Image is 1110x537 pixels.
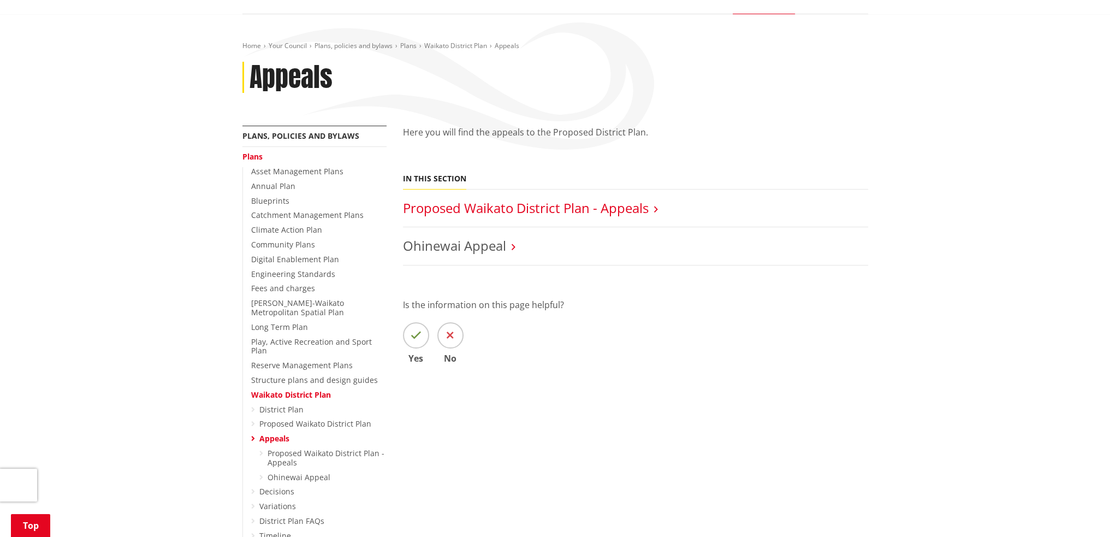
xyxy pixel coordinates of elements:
[314,41,393,50] a: Plans, policies and bylaws
[251,210,364,220] a: Catchment Management Plans
[403,354,429,363] span: Yes
[242,42,868,51] nav: breadcrumb
[242,131,359,141] a: Plans, policies and bylaws
[242,151,263,162] a: Plans
[259,516,324,526] a: District Plan FAQs
[268,472,330,482] a: Ohinewai Appeal
[251,269,335,279] a: Engineering Standards
[437,354,464,363] span: No
[11,514,50,537] a: Top
[251,360,353,370] a: Reserve Management Plans
[251,225,322,235] a: Climate Action Plan
[251,390,331,400] a: Waikato District Plan
[251,298,344,317] a: [PERSON_NAME]-Waikato Metropolitan Spatial Plan
[242,41,261,50] a: Home
[251,375,378,385] a: Structure plans and design guides
[1060,491,1099,530] iframe: Messenger Launcher
[251,322,308,332] a: Long Term Plan
[259,404,304,415] a: District Plan
[259,418,371,429] a: Proposed Waikato District Plan
[403,199,649,217] a: Proposed Waikato District Plan - Appeals
[251,254,339,264] a: Digital Enablement Plan
[403,298,868,311] p: Is the information on this page helpful?
[259,433,289,444] a: Appeals
[268,448,384,468] a: Proposed Waikato District Plan - Appeals
[403,237,506,255] a: Ohinewai Appeal
[251,239,315,250] a: Community Plans
[251,337,372,356] a: Play, Active Recreation and Sport Plan
[251,196,289,206] a: Blueprints
[259,486,294,497] a: Decisions
[259,501,296,511] a: Variations
[403,174,466,184] h5: In this section
[269,41,307,50] a: Your Council
[495,41,519,50] span: Appeals
[251,166,343,176] a: Asset Management Plans
[424,41,487,50] a: Waikato District Plan
[251,283,315,293] a: Fees and charges
[250,62,333,93] h1: Appeals
[400,41,417,50] a: Plans
[251,181,295,191] a: Annual Plan
[403,126,868,139] p: Here you will find the appeals to the Proposed District Plan.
